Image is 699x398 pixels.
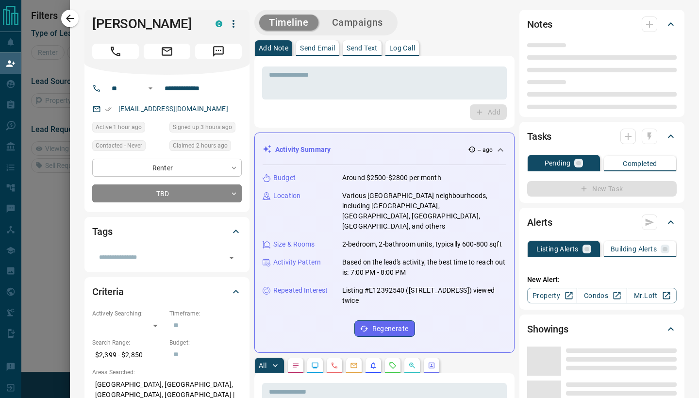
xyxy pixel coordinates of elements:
div: Tasks [527,125,677,148]
button: Open [225,251,238,265]
div: Tags [92,220,242,243]
span: Active 1 hour ago [96,122,142,132]
span: Message [195,44,242,59]
h2: Showings [527,321,568,337]
h2: Tasks [527,129,551,144]
a: Property [527,288,577,303]
a: Condos [577,288,627,303]
p: Various [GEOGRAPHIC_DATA] neighbourhoods, including [GEOGRAPHIC_DATA], [GEOGRAPHIC_DATA], [GEOGRA... [342,191,506,232]
p: Budget [273,173,296,183]
svg: Listing Alerts [369,362,377,369]
p: New Alert: [527,275,677,285]
div: TBD [92,184,242,202]
svg: Agent Actions [428,362,435,369]
p: Activity Pattern [273,257,321,267]
h2: Tags [92,224,112,239]
span: Email [144,44,190,59]
span: Call [92,44,139,59]
h2: Notes [527,17,552,32]
p: Actively Searching: [92,309,165,318]
h2: Criteria [92,284,124,299]
p: Building Alerts [611,246,657,252]
p: Activity Summary [275,145,331,155]
span: Claimed 2 hours ago [173,141,228,150]
svg: Opportunities [408,362,416,369]
p: Add Note [259,45,288,51]
svg: Email Verified [105,106,112,113]
p: Listing #E12392540 ([STREET_ADDRESS]) viewed twice [342,285,506,306]
svg: Notes [292,362,300,369]
div: Showings [527,317,677,341]
h1: [PERSON_NAME] [92,16,201,32]
div: Criteria [92,280,242,303]
p: Completed [623,160,657,167]
p: All [259,362,266,369]
button: Timeline [259,15,318,31]
p: Areas Searched: [92,368,242,377]
div: Tue Oct 14 2025 [169,122,242,135]
a: [EMAIL_ADDRESS][DOMAIN_NAME] [118,105,228,113]
p: -- ago [478,146,493,154]
div: Notes [527,13,677,36]
svg: Requests [389,362,397,369]
div: Activity Summary-- ago [263,141,506,159]
svg: Lead Browsing Activity [311,362,319,369]
a: Mr.Loft [627,288,677,303]
p: Budget: [169,338,242,347]
span: Contacted - Never [96,141,142,150]
p: Listing Alerts [536,246,579,252]
p: Around $2500-$2800 per month [342,173,441,183]
div: Renter [92,159,242,177]
p: Size & Rooms [273,239,315,249]
span: Signed up 3 hours ago [173,122,232,132]
p: Send Email [300,45,335,51]
p: $2,399 - $2,850 [92,347,165,363]
p: Timeframe: [169,309,242,318]
p: Search Range: [92,338,165,347]
div: Tue Oct 14 2025 [92,122,165,135]
p: Pending [545,160,571,166]
button: Regenerate [354,320,415,337]
p: Based on the lead's activity, the best time to reach out is: 7:00 PM - 8:00 PM [342,257,506,278]
p: 2-bedroom, 2-bathroom units, typically 600-800 sqft [342,239,502,249]
div: Tue Oct 14 2025 [169,140,242,154]
h2: Alerts [527,215,552,230]
svg: Calls [331,362,338,369]
p: Send Text [347,45,378,51]
div: Alerts [527,211,677,234]
div: condos.ca [216,20,222,27]
p: Repeated Interest [273,285,328,296]
button: Campaigns [322,15,393,31]
p: Location [273,191,300,201]
p: Log Call [389,45,415,51]
svg: Emails [350,362,358,369]
button: Open [145,83,156,94]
